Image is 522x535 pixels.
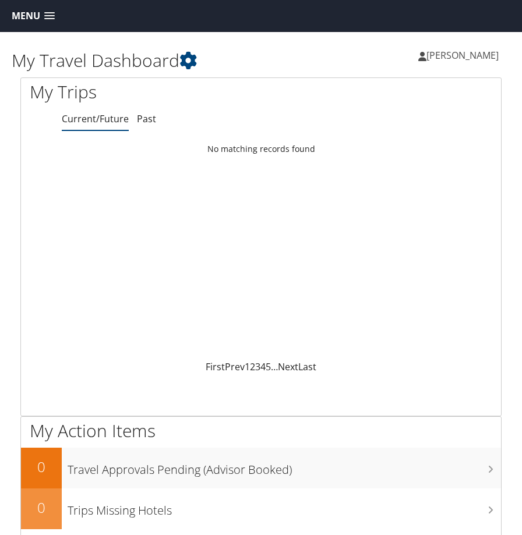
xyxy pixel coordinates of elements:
h2: 0 [21,457,62,477]
h3: Travel Approvals Pending (Advisor Booked) [68,456,501,478]
h2: 0 [21,498,62,518]
h1: My Trips [30,80,252,104]
h3: Trips Missing Hotels [68,497,501,519]
a: 0Trips Missing Hotels [21,488,501,529]
td: No matching records found [21,139,501,160]
a: 2 [250,360,255,373]
span: Menu [12,10,40,22]
a: Past [137,112,156,125]
a: 3 [255,360,260,373]
a: [PERSON_NAME] [418,38,510,73]
a: 0Travel Approvals Pending (Advisor Booked) [21,448,501,488]
span: [PERSON_NAME] [426,49,499,62]
h1: My Travel Dashboard [12,48,261,73]
a: First [206,360,225,373]
a: Menu [6,6,61,26]
a: Current/Future [62,112,129,125]
a: Prev [225,360,245,373]
a: Next [278,360,298,373]
h1: My Action Items [21,419,501,443]
a: Last [298,360,316,373]
span: … [271,360,278,373]
a: 1 [245,360,250,373]
a: 4 [260,360,266,373]
a: 5 [266,360,271,373]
